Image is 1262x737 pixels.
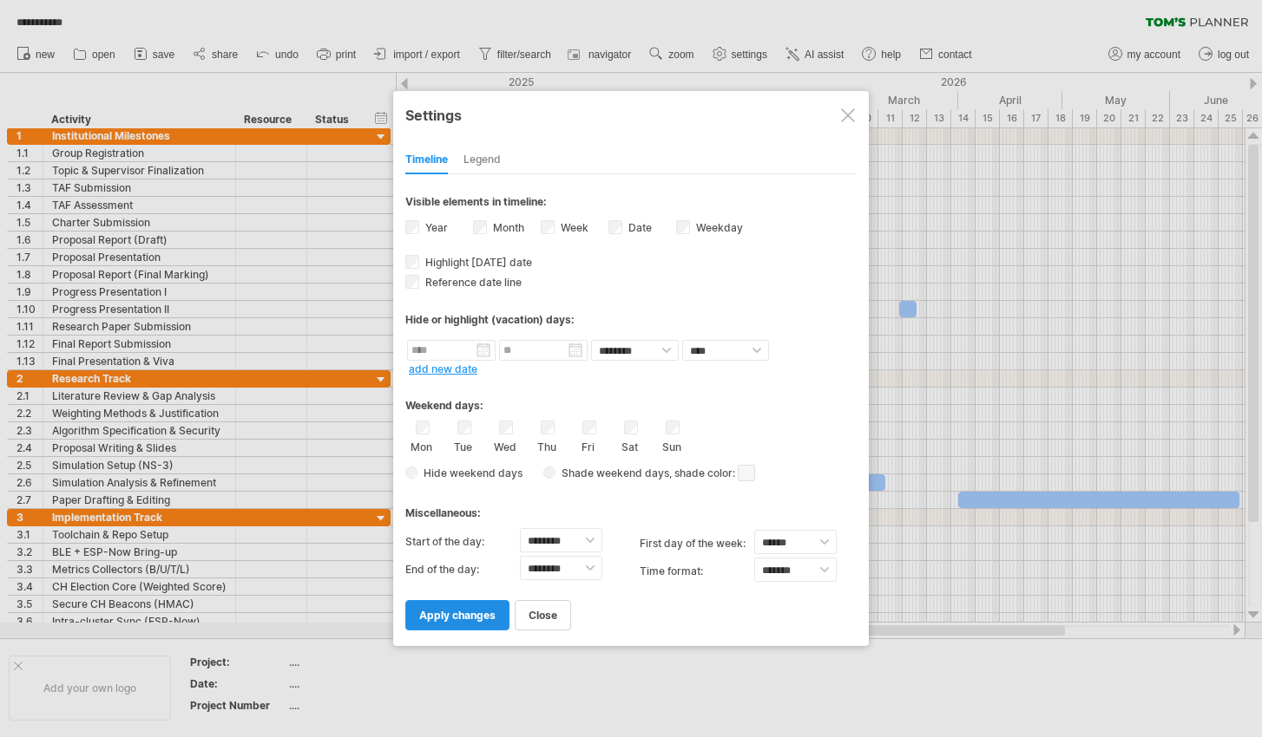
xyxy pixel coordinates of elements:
span: close [529,609,557,622]
span: apply changes [419,609,496,622]
div: Timeline [405,147,448,174]
a: close [515,600,571,630]
label: Thu [536,437,557,453]
span: click here to change the shade color [738,465,755,481]
label: Week [557,221,588,234]
div: Weekend days: [405,382,857,416]
label: Fri [577,437,599,453]
span: , shade color: [669,463,755,484]
label: Sun [661,437,682,453]
label: Date [625,221,652,234]
span: Shade weekend days [555,466,669,479]
label: Month [490,221,524,234]
a: apply changes [405,600,509,630]
span: Reference date line [422,276,522,289]
label: first day of the week: [640,530,754,558]
label: Mon [411,437,432,453]
label: Tue [452,437,474,453]
span: Hide weekend days [417,466,523,479]
div: Settings [405,99,857,130]
div: Miscellaneous: [405,490,857,524]
label: Year [422,221,448,234]
label: End of the day: [405,556,520,584]
div: Hide or highlight (vacation) days: [405,313,857,326]
label: Weekday [693,221,743,234]
a: add new date [409,362,477,375]
span: Highlight [DATE] date [422,256,532,269]
label: Sat [619,437,641,453]
div: Visible elements in timeline: [405,195,857,213]
label: Time format: [640,558,754,585]
label: Wed [494,437,516,453]
label: Start of the day: [405,528,520,556]
div: Legend [463,147,501,174]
